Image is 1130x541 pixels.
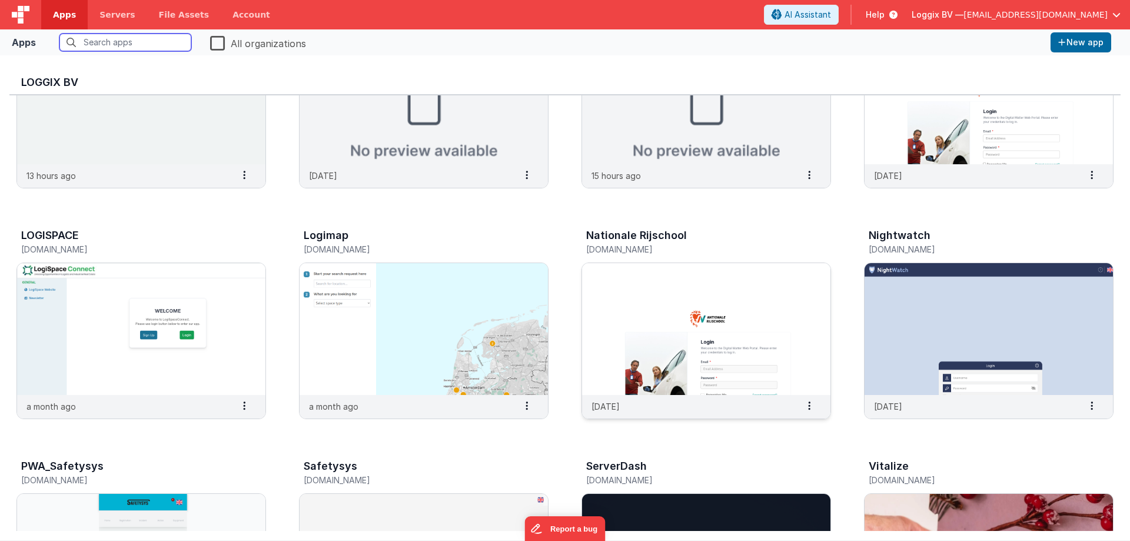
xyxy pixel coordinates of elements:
p: 15 hours ago [591,170,641,182]
h3: Loggix BV [21,77,1109,88]
p: [DATE] [591,400,620,413]
h5: [DOMAIN_NAME] [586,245,802,254]
p: 13 hours ago [26,170,76,182]
label: All organizations [210,34,306,51]
h3: PWA_Safetysys [21,460,104,472]
iframe: Marker.io feedback button [525,516,606,541]
p: [DATE] [309,170,337,182]
h5: [DOMAIN_NAME] [21,245,237,254]
h3: Safetysys [304,460,357,472]
div: Apps [12,35,36,49]
h5: [DOMAIN_NAME] [21,476,237,484]
h5: [DOMAIN_NAME] [586,476,802,484]
p: [DATE] [874,170,902,182]
h5: [DOMAIN_NAME] [304,245,519,254]
span: Loggix BV — [912,9,963,21]
button: Loggix BV — [EMAIL_ADDRESS][DOMAIN_NAME] [912,9,1121,21]
span: Help [866,9,885,21]
h3: Nationale Rijschool [586,230,687,241]
h3: Logimap [304,230,348,241]
span: [EMAIL_ADDRESS][DOMAIN_NAME] [963,9,1108,21]
h3: LOGISPACE [21,230,79,241]
h5: [DOMAIN_NAME] [869,476,1084,484]
span: Servers [99,9,135,21]
button: AI Assistant [764,5,839,25]
h3: ServerDash [586,460,647,472]
span: File Assets [159,9,210,21]
p: a month ago [309,400,358,413]
h3: Vitalize [869,460,909,472]
button: New app [1051,32,1111,52]
p: a month ago [26,400,76,413]
h5: [DOMAIN_NAME] [304,476,519,484]
input: Search apps [59,34,191,51]
h3: Nightwatch [869,230,930,241]
h5: [DOMAIN_NAME] [869,245,1084,254]
p: [DATE] [874,400,902,413]
span: Apps [53,9,76,21]
span: AI Assistant [785,9,831,21]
